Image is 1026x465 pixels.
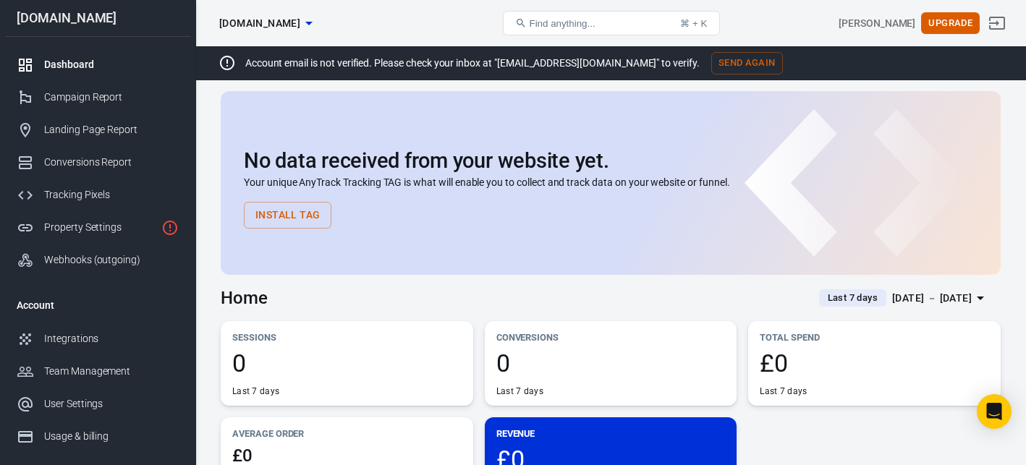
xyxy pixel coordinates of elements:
[244,149,978,172] h2: No data received from your website yet.
[5,355,190,388] a: Team Management
[5,288,190,323] li: Account
[44,187,179,202] div: Tracking Pixels
[760,330,989,345] p: Total Spend
[232,351,462,375] span: 0
[496,385,543,397] div: Last 7 days
[680,18,707,29] div: ⌘ + K
[245,56,700,71] p: Account email is not verified. Please check your inbox at "[EMAIL_ADDRESS][DOMAIN_NAME]" to verify.
[161,219,179,236] svg: Property is not installed yet
[5,211,190,244] a: Property Settings
[5,12,190,25] div: [DOMAIN_NAME]
[44,331,179,346] div: Integrations
[44,252,179,268] div: Webhooks (outgoing)
[232,426,462,441] p: Average Order
[5,114,190,146] a: Landing Page Report
[530,18,595,29] span: Find anything...
[244,175,978,190] p: Your unique AnyTrack Tracking TAG is what will enable you to collect and track data on your websi...
[496,330,726,345] p: Conversions
[760,385,807,397] div: Last 7 days
[503,11,720,35] button: Find anything...⌘ + K
[760,351,989,375] span: £0
[5,420,190,453] a: Usage & billing
[44,364,179,379] div: Team Management
[892,289,972,307] div: [DATE] － [DATE]
[44,429,179,444] div: Usage & billing
[44,122,179,137] div: Landing Page Report
[213,10,318,37] button: [DOMAIN_NAME]
[221,288,268,308] h3: Home
[822,291,883,305] span: Last 7 days
[44,57,179,72] div: Dashboard
[921,12,980,35] button: Upgrade
[232,330,462,345] p: Sessions
[232,385,279,397] div: Last 7 days
[5,146,190,179] a: Conversions Report
[219,14,300,33] span: homeservicessites.com
[807,286,1001,310] button: Last 7 days[DATE] － [DATE]
[44,220,156,235] div: Property Settings
[5,81,190,114] a: Campaign Report
[711,52,783,74] button: Send Again
[232,447,462,464] span: £0
[5,244,190,276] a: Webhooks (outgoing)
[496,351,726,375] span: 0
[5,179,190,211] a: Tracking Pixels
[44,155,179,170] div: Conversions Report
[244,202,331,229] button: Install Tag
[839,16,915,31] div: Account id: g46cuSUk
[977,394,1012,429] div: Open Intercom Messenger
[44,90,179,105] div: Campaign Report
[496,426,726,441] p: Revenue
[980,6,1014,40] a: Sign out
[5,323,190,355] a: Integrations
[5,388,190,420] a: User Settings
[44,396,179,411] div: User Settings
[5,48,190,81] a: Dashboard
